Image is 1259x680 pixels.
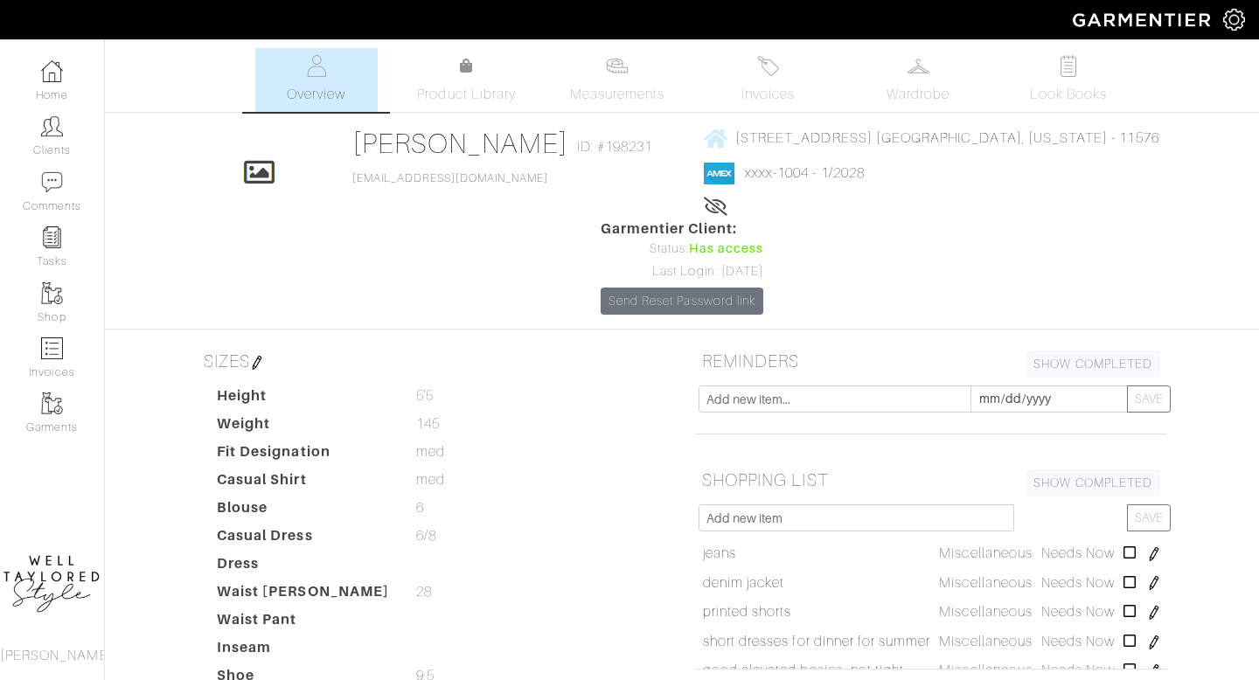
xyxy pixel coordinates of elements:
span: Garmentier Client: [601,219,763,239]
img: american_express-1200034d2e149cdf2cc7894a33a747db654cf6f8355cb502592f1d228b2ac700.png [704,163,734,184]
h5: SIZES [197,343,669,378]
img: garments-icon-b7da505a4dc4fd61783c78ac3ca0ef83fa9d6f193b1c9dc38574b1d14d53ca28.png [41,282,63,304]
a: [EMAIL_ADDRESS][DOMAIN_NAME] [352,172,548,184]
img: pen-cf24a1663064a2ec1b9c1bd2387e9de7a2fa800b781884d57f21acf72779bad2.png [1147,606,1161,620]
span: Needs Now [1041,634,1115,649]
img: pen-cf24a1663064a2ec1b9c1bd2387e9de7a2fa800b781884d57f21acf72779bad2.png [1147,635,1161,649]
span: Miscellaneous [939,545,1033,561]
dt: Casual Shirt [204,469,403,497]
span: Needs Now [1041,545,1115,561]
img: comment-icon-a0a6a9ef722e966f86d9cbdc48e553b5cf19dbc54f86b18d962a5391bc8f6eb6.png [41,171,63,193]
span: Miscellaneous [939,604,1033,620]
span: 28 [416,581,432,602]
img: pen-cf24a1663064a2ec1b9c1bd2387e9de7a2fa800b781884d57f21acf72779bad2.png [1147,664,1161,678]
dt: Fit Designation [204,441,403,469]
span: Miscellaneous [939,575,1033,591]
a: denim jacket [703,572,785,593]
dt: Height [204,385,403,413]
span: Has access [689,239,764,259]
a: xxxx-1004 - 1/2028 [745,165,865,181]
span: Invoices [741,84,795,105]
img: wardrobe-487a4870c1b7c33e795ec22d11cfc2ed9d08956e64fb3008fe2437562e282088.svg [908,55,929,77]
a: SHOW COMPLETED [1026,469,1160,496]
a: Overview [255,48,378,112]
dt: Weight [204,413,403,441]
a: Product Library [406,56,528,105]
img: orders-icon-0abe47150d42831381b5fb84f609e132dff9fe21cb692f30cb5eec754e2cba89.png [41,337,63,359]
img: garmentier-logo-header-white-b43fb05a5012e4ada735d5af1a66efaba907eab6374d6393d1fbf88cb4ef424d.png [1064,4,1223,35]
span: Wardrobe [887,84,949,105]
div: Status: [601,239,763,259]
a: [STREET_ADDRESS] [GEOGRAPHIC_DATA], [US_STATE] - 11576 [704,127,1159,149]
a: Look Books [1007,48,1130,112]
span: 6 [416,497,424,518]
button: SAVE [1127,504,1171,531]
span: Overview [287,84,345,105]
span: Look Books [1030,84,1108,105]
span: med [416,469,445,490]
span: Miscellaneous [939,634,1033,649]
div: Last Login: [DATE] [601,262,763,281]
span: 6/8 [416,525,436,546]
a: SHOW COMPLETED [1026,350,1160,378]
img: basicinfo-40fd8af6dae0f16599ec9e87c0ef1c0a1fdea2edbe929e3d69a839185d80c458.svg [305,55,327,77]
span: [STREET_ADDRESS] [GEOGRAPHIC_DATA], [US_STATE] - 11576 [735,130,1159,146]
span: 5'5 [416,385,434,406]
span: 145 [416,413,440,434]
a: printed shorts [703,601,792,622]
a: short dresses for dinner for summer [703,631,931,652]
dt: Blouse [204,497,403,525]
span: Product Library [417,84,516,105]
h5: REMINDERS [695,343,1167,378]
a: Measurements [556,48,679,112]
img: pen-cf24a1663064a2ec1b9c1bd2387e9de7a2fa800b781884d57f21acf72779bad2.png [250,356,264,370]
span: ID: #198231 [577,136,653,157]
span: Needs Now [1041,604,1115,620]
input: Add new item [699,504,1014,531]
a: Invoices [706,48,829,112]
dt: Casual Dress [204,525,403,553]
span: Measurements [570,84,665,105]
a: Wardrobe [857,48,979,112]
img: todo-9ac3debb85659649dc8f770b8b6100bb5dab4b48dedcbae339e5042a72dfd3cc.svg [1058,55,1080,77]
a: Send Reset Password link [601,288,763,315]
img: reminder-icon-8004d30b9f0a5d33ae49ab947aed9ed385cf756f9e5892f1edd6e32f2345188e.png [41,226,63,248]
a: [PERSON_NAME] [352,128,568,159]
img: garments-icon-b7da505a4dc4fd61783c78ac3ca0ef83fa9d6f193b1c9dc38574b1d14d53ca28.png [41,392,63,414]
img: pen-cf24a1663064a2ec1b9c1bd2387e9de7a2fa800b781884d57f21acf72779bad2.png [1147,547,1161,561]
img: gear-icon-white-bd11855cb880d31180b6d7d6211b90ccbf57a29d726f0c71d8c61bd08dd39cc2.png [1223,9,1245,31]
input: Add new item... [699,385,971,413]
span: Needs Now [1041,663,1115,678]
a: jeans [703,543,736,564]
img: orders-27d20c2124de7fd6de4e0e44c1d41de31381a507db9b33961299e4e07d508b8c.svg [757,55,779,77]
button: SAVE [1127,385,1171,413]
span: med [416,441,445,462]
img: dashboard-icon-dbcd8f5a0b271acd01030246c82b418ddd0df26cd7fceb0bd07c9910d44c42f6.png [41,60,63,82]
dt: Waist [PERSON_NAME] [204,581,403,609]
dt: Waist Pant [204,609,403,637]
img: measurements-466bbee1fd09ba9460f595b01e5d73f9e2bff037440d3c8f018324cb6cdf7a4a.svg [606,55,628,77]
h5: SHOPPING LIST [695,462,1167,497]
dt: Dress [204,553,403,581]
img: clients-icon-6bae9207a08558b7cb47a8932f037763ab4055f8c8b6bfacd5dc20c3e0201464.png [41,115,63,137]
span: Miscellaneous [939,663,1033,678]
img: pen-cf24a1663064a2ec1b9c1bd2387e9de7a2fa800b781884d57f21acf72779bad2.png [1147,576,1161,590]
dt: Inseam [204,637,403,665]
span: Needs Now [1041,575,1115,591]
